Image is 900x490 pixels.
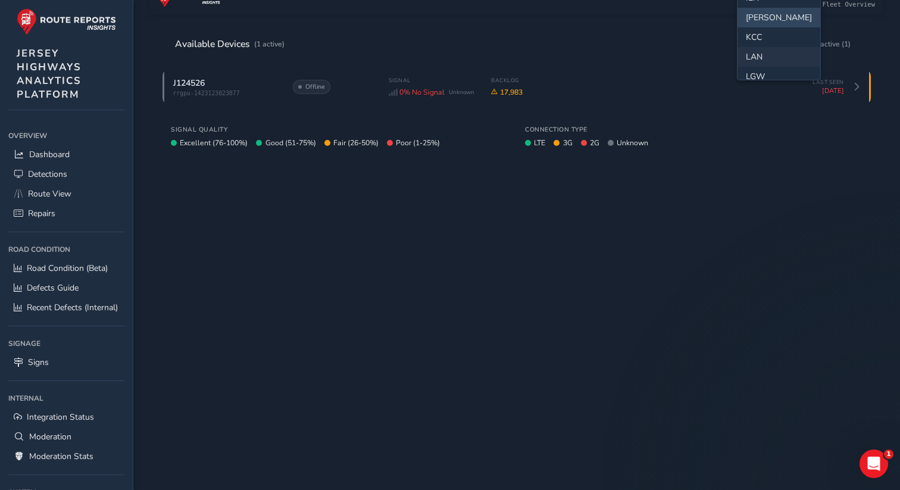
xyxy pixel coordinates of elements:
li: KCC [737,27,820,47]
div: Overview [8,127,124,145]
span: J124526 [173,77,205,89]
span: 3G [563,138,573,148]
span: Signal [389,77,475,84]
a: Recent Defects (Internal) [8,298,124,317]
div: Fleet Overview [822,1,875,8]
a: Signs [8,352,124,372]
span: Last Seen [785,79,844,86]
span: Signs [28,357,49,368]
span: Defects Guide [27,282,79,294]
div: Available Devices [175,38,285,51]
img: rr logo [17,8,116,35]
div: Signage [8,335,124,352]
span: Backlog [491,77,523,84]
span: Offline [305,82,325,91]
a: Moderation Stats [8,447,124,466]
span: LTE [534,138,545,148]
span: Repairs [28,208,55,219]
span: rrgpu-1423123023077 [173,90,280,96]
div: Connection Type [525,125,862,134]
a: Repairs [8,204,124,223]
span: Good (51-75%) [265,138,316,148]
span: [DATE] [785,86,844,95]
span: 17,983 [491,88,523,97]
span: Excellent (76-100%) [180,138,248,148]
span: 0% No Signal [399,88,445,97]
li: LAN [737,47,820,67]
span: Detections [28,168,67,180]
span: Dashboard [29,149,70,160]
div: Internal [8,389,124,407]
span: Integration Status [27,411,94,423]
span: Unknown [449,88,474,96]
span: Fair (26-50%) [333,138,379,148]
span: Unknown [617,138,648,148]
span: Moderation [29,431,71,442]
span: Show Inactive (1) [793,39,851,49]
span: 1 [884,450,893,459]
a: Moderation [8,427,124,447]
span: (1 active) [254,39,285,49]
a: Route View [8,184,124,204]
span: 2G [590,138,599,148]
a: Road Condition (Beta) [8,258,124,278]
span: Moderation Stats [29,451,93,462]
div: Road Condition [8,241,124,258]
a: Dashboard [8,145,124,164]
a: Detections [8,164,124,184]
iframe: Intercom live chat [860,450,888,478]
div: Signal Quality [171,125,508,134]
span: JERSEY HIGHWAYS ANALYTICS PLATFORM [17,46,82,101]
span: Route View [28,188,71,199]
span: Road Condition (Beta) [27,263,108,274]
a: Defects Guide [8,278,124,298]
span: Recent Defects (Internal) [27,302,118,313]
a: Integration Status [8,407,124,427]
span: Poor (1-25%) [396,138,440,148]
li: LGW [737,67,820,86]
li: JER [737,8,820,27]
